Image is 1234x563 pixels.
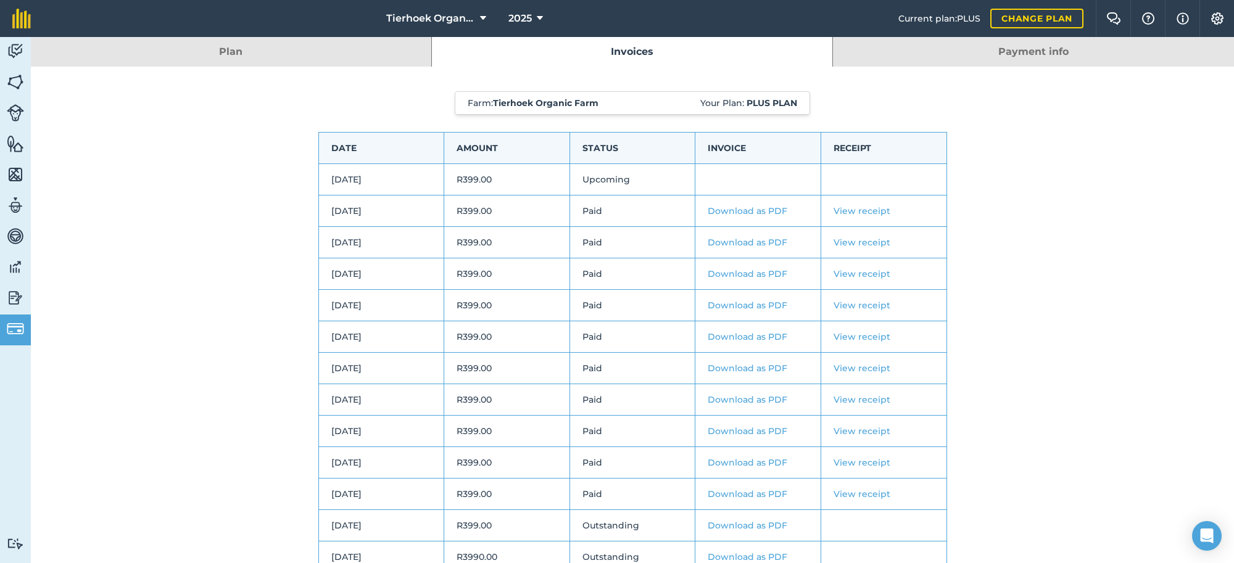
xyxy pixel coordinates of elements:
a: View receipt [834,457,890,468]
td: R399.00 [444,321,570,353]
td: Outstanding [569,510,695,541]
td: Paid [569,227,695,258]
a: Download as PDF [708,520,787,531]
img: Two speech bubbles overlapping with the left bubble in the forefront [1106,12,1121,25]
img: svg+xml;base64,PD94bWwgdmVyc2lvbj0iMS4wIiBlbmNvZGluZz0idXRmLTgiPz4KPCEtLSBHZW5lcmF0b3I6IEFkb2JlIE... [7,258,24,276]
td: Paid [569,416,695,447]
a: Download as PDF [708,363,787,374]
td: [DATE] [318,164,444,195]
a: Download as PDF [708,551,787,562]
td: [DATE] [318,353,444,384]
td: Date [318,133,444,164]
img: svg+xml;base64,PHN2ZyB4bWxucz0iaHR0cDovL3d3dy53My5vcmcvMjAwMC9zdmciIHdpZHRoPSI1NiIgaGVpZ2h0PSI2MC... [7,165,24,184]
a: Payment info [833,37,1234,67]
td: Status [569,133,695,164]
a: Download as PDF [708,394,787,405]
a: Change plan [990,9,1083,28]
td: Paid [569,195,695,227]
td: R399.00 [444,258,570,290]
td: R399.00 [444,510,570,541]
img: svg+xml;base64,PD94bWwgdmVyc2lvbj0iMS4wIiBlbmNvZGluZz0idXRmLTgiPz4KPCEtLSBHZW5lcmF0b3I6IEFkb2JlIE... [7,289,24,307]
img: svg+xml;base64,PHN2ZyB4bWxucz0iaHR0cDovL3d3dy53My5vcmcvMjAwMC9zdmciIHdpZHRoPSIxNyIgaGVpZ2h0PSIxNy... [1177,11,1189,26]
td: R399.00 [444,164,570,195]
td: R399.00 [444,479,570,510]
td: Upcoming [569,164,695,195]
a: Download as PDF [708,268,787,279]
span: Tierhoek Organic Farm [386,11,475,26]
a: View receipt [834,425,890,437]
td: [DATE] [318,258,444,290]
td: Paid [569,384,695,416]
td: Paid [569,479,695,510]
td: R399.00 [444,353,570,384]
a: View receipt [834,300,890,311]
td: [DATE] [318,321,444,353]
td: R399.00 [444,195,570,227]
img: svg+xml;base64,PD94bWwgdmVyc2lvbj0iMS4wIiBlbmNvZGluZz0idXRmLTgiPz4KPCEtLSBHZW5lcmF0b3I6IEFkb2JlIE... [7,196,24,215]
td: Paid [569,321,695,353]
a: View receipt [834,488,890,499]
td: [DATE] [318,510,444,541]
td: [DATE] [318,384,444,416]
td: Receipt [821,133,946,164]
a: View receipt [834,331,890,342]
strong: Tierhoek Organic Farm [493,97,598,109]
td: Invoice [695,133,821,164]
span: Your Plan: [700,97,797,109]
img: svg+xml;base64,PD94bWwgdmVyc2lvbj0iMS4wIiBlbmNvZGluZz0idXRmLTgiPz4KPCEtLSBHZW5lcmF0b3I6IEFkb2JlIE... [7,104,24,121]
img: svg+xml;base64,PHN2ZyB4bWxucz0iaHR0cDovL3d3dy53My5vcmcvMjAwMC9zdmciIHdpZHRoPSI1NiIgaGVpZ2h0PSI2MC... [7,134,24,153]
img: A cog icon [1210,12,1225,25]
td: Paid [569,290,695,321]
img: svg+xml;base64,PD94bWwgdmVyc2lvbj0iMS4wIiBlbmNvZGluZz0idXRmLTgiPz4KPCEtLSBHZW5lcmF0b3I6IEFkb2JlIE... [7,42,24,60]
td: Paid [569,447,695,479]
a: Download as PDF [708,300,787,311]
span: 2025 [508,11,532,26]
td: R399.00 [444,227,570,258]
span: Farm : [468,97,598,109]
td: [DATE] [318,195,444,227]
a: View receipt [834,237,890,248]
a: Download as PDF [708,457,787,468]
div: Open Intercom Messenger [1192,521,1222,551]
td: [DATE] [318,416,444,447]
img: svg+xml;base64,PD94bWwgdmVyc2lvbj0iMS4wIiBlbmNvZGluZz0idXRmLTgiPz4KPCEtLSBHZW5lcmF0b3I6IEFkb2JlIE... [7,320,24,337]
a: Download as PDF [708,488,787,499]
a: View receipt [834,205,890,216]
a: Download as PDF [708,331,787,342]
strong: Plus plan [747,97,797,109]
td: Paid [569,353,695,384]
td: R399.00 [444,290,570,321]
td: Paid [569,258,695,290]
a: View receipt [834,394,890,405]
td: R399.00 [444,384,570,416]
a: Download as PDF [708,205,787,216]
a: View receipt [834,268,890,279]
span: Current plan : PLUS [898,12,980,25]
img: svg+xml;base64,PD94bWwgdmVyc2lvbj0iMS4wIiBlbmNvZGluZz0idXRmLTgiPz4KPCEtLSBHZW5lcmF0b3I6IEFkb2JlIE... [7,227,24,245]
a: View receipt [834,363,890,374]
td: R399.00 [444,447,570,479]
img: fieldmargin Logo [12,9,31,28]
img: svg+xml;base64,PHN2ZyB4bWxucz0iaHR0cDovL3d3dy53My5vcmcvMjAwMC9zdmciIHdpZHRoPSI1NiIgaGVpZ2h0PSI2MC... [7,73,24,91]
a: Download as PDF [708,425,787,437]
td: R399.00 [444,416,570,447]
img: svg+xml;base64,PD94bWwgdmVyc2lvbj0iMS4wIiBlbmNvZGluZz0idXRmLTgiPz4KPCEtLSBHZW5lcmF0b3I6IEFkb2JlIE... [7,538,24,549]
td: Amount [444,133,570,164]
td: [DATE] [318,447,444,479]
td: [DATE] [318,290,444,321]
td: [DATE] [318,227,444,258]
td: [DATE] [318,479,444,510]
img: A question mark icon [1141,12,1156,25]
a: Plan [31,37,431,67]
a: Download as PDF [708,237,787,248]
a: Invoices [432,37,832,67]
